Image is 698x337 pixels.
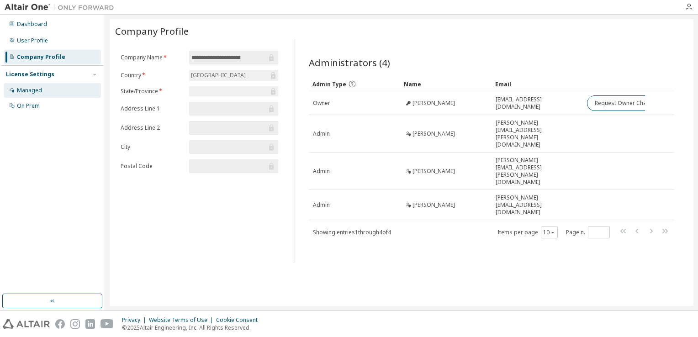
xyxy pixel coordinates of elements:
[496,96,579,111] span: [EMAIL_ADDRESS][DOMAIN_NAME]
[121,163,184,170] label: Postal Code
[85,319,95,329] img: linkedin.svg
[313,130,330,137] span: Admin
[121,143,184,151] label: City
[404,77,488,91] div: Name
[313,168,330,175] span: Admin
[412,130,455,137] span: [PERSON_NAME]
[55,319,65,329] img: facebook.svg
[497,226,558,238] span: Items per page
[566,226,610,238] span: Page n.
[17,87,42,94] div: Managed
[121,72,184,79] label: Country
[216,316,263,324] div: Cookie Consent
[17,102,40,110] div: On Prem
[17,53,65,61] div: Company Profile
[6,71,54,78] div: License Settings
[70,319,80,329] img: instagram.svg
[189,70,278,81] div: [GEOGRAPHIC_DATA]
[313,100,330,107] span: Owner
[496,194,579,216] span: [PERSON_NAME][EMAIL_ADDRESS][DOMAIN_NAME]
[3,319,50,329] img: altair_logo.svg
[122,316,149,324] div: Privacy
[100,319,114,329] img: youtube.svg
[121,88,184,95] label: State/Province
[412,168,455,175] span: [PERSON_NAME]
[190,70,247,80] div: [GEOGRAPHIC_DATA]
[412,100,455,107] span: [PERSON_NAME]
[121,105,184,112] label: Address Line 1
[17,21,47,28] div: Dashboard
[149,316,216,324] div: Website Terms of Use
[121,124,184,132] label: Address Line 2
[312,80,346,88] span: Admin Type
[121,54,184,61] label: Company Name
[309,56,390,69] span: Administrators (4)
[496,157,579,186] span: [PERSON_NAME][EMAIL_ADDRESS][PERSON_NAME][DOMAIN_NAME]
[412,201,455,209] span: [PERSON_NAME]
[5,3,119,12] img: Altair One
[313,228,391,236] span: Showing entries 1 through 4 of 4
[115,25,189,37] span: Company Profile
[587,95,664,111] button: Request Owner Change
[122,324,263,332] p: © 2025 Altair Engineering, Inc. All Rights Reserved.
[543,229,555,236] button: 10
[495,77,579,91] div: Email
[496,119,579,148] span: [PERSON_NAME][EMAIL_ADDRESS][PERSON_NAME][DOMAIN_NAME]
[313,201,330,209] span: Admin
[17,37,48,44] div: User Profile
